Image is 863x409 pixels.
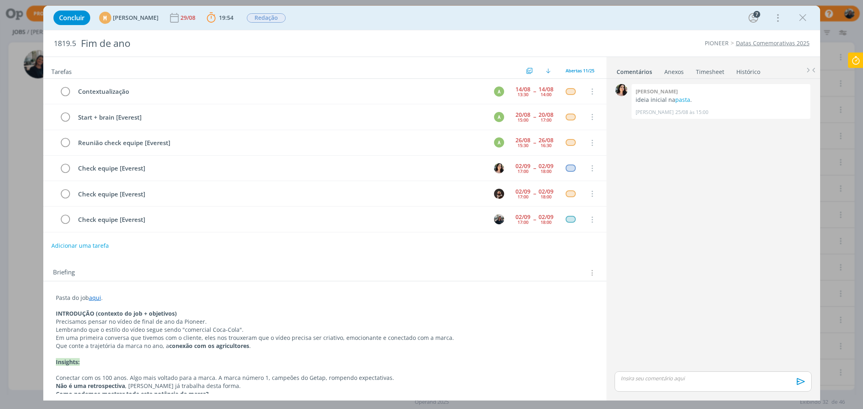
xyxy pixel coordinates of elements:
div: 18:00 [541,169,551,173]
button: A [493,85,505,97]
div: 16:30 [541,143,551,148]
p: Que conte a trajetória da marca no ano, a . [56,342,594,350]
div: 17:00 [517,194,528,199]
a: Histórico [736,64,761,76]
a: Comentários [616,64,653,76]
strong: INTRODUÇÃO (contexto do job + objetivos) [56,310,177,317]
div: 02/09 [515,163,530,169]
img: T [615,84,628,96]
div: M [99,12,111,24]
div: 14:00 [541,92,551,97]
p: Em uma primeira conversa que tivemos com o cliente, eles nos trouxeram que o vídeo precisa ser cr... [56,334,594,342]
p: ideia inicial na . [636,96,806,104]
div: 02/09 [539,214,553,220]
span: Concluir [59,15,85,21]
div: 14/08 [515,86,530,92]
span: [PERSON_NAME] [113,15,159,21]
span: -- [533,165,536,171]
button: A [493,111,505,123]
a: PIONEER [705,39,729,47]
span: 19:54 [219,14,233,21]
div: 18:00 [541,194,551,199]
div: 26/08 [515,137,530,143]
span: -- [533,217,536,222]
button: A [493,137,505,149]
img: T [494,163,504,173]
div: Anexos [664,68,684,76]
strong: Insights: [56,358,80,366]
div: 7 [753,11,760,18]
span: Briefing [53,268,75,278]
div: Fim de ano [78,34,491,53]
div: A [494,137,504,148]
button: Concluir [53,11,90,25]
div: Check equipe [Everest] [75,163,487,173]
a: Datas Comemorativas 2025 [736,39,810,47]
div: 15:00 [517,118,528,122]
div: 02/09 [515,214,530,220]
div: 02/09 [539,163,553,169]
span: -- [533,140,536,145]
span: Abertas 11/25 [566,67,594,74]
a: aqui [89,294,101,301]
span: 25/08 às 15:00 [675,109,708,116]
div: 14/08 [539,86,553,92]
div: Check equipe [Everest] [75,215,487,225]
img: D [494,189,504,199]
div: 15:30 [517,143,528,148]
button: T [493,162,505,174]
span: Tarefas [51,66,72,76]
button: 7 [747,11,760,24]
a: Timesheet [695,64,725,76]
img: arrow-down.svg [546,68,551,73]
span: Redação [247,13,286,23]
span: -- [533,89,536,94]
span: -- [533,191,536,196]
strong: Não é uma retrospectiva [56,382,125,390]
p: Conectar com os 100 anos. Algo mais voltado para a marca. A marca número 1, campeões do Getap, ro... [56,374,594,382]
div: 13:30 [517,92,528,97]
button: D [493,188,505,200]
strong: Como podemos mostrar toda esta potência da marca? [56,390,209,398]
img: M [494,214,504,224]
div: 02/09 [539,189,553,194]
div: 29/08 [180,15,197,21]
p: Pasta do job . [56,294,594,302]
b: [PERSON_NAME] [636,88,678,95]
div: 17:00 [541,118,551,122]
div: dialog [43,6,820,401]
span: 1819.5 [54,39,76,48]
p: Lembrando que o estilo do vídeo segue sendo "comercial Coca-Cola". [56,326,594,334]
div: Start + brain [Everest] [75,112,487,122]
strong: conexão com os agricultores [169,342,249,350]
span: -- [533,114,536,120]
div: 17:00 [517,169,528,173]
div: 02/09 [515,189,530,194]
a: pasta [675,96,690,103]
div: Check equipe [Everest] [75,189,487,199]
button: Adicionar uma tarefa [51,238,109,253]
p: Precisamos pensar no vídeo de final de ano da Pioneer. [56,318,594,326]
button: M[PERSON_NAME] [99,12,159,24]
div: A [494,112,504,122]
div: 20/08 [539,112,553,118]
div: Contextualização [75,86,487,97]
div: A [494,86,504,97]
div: 26/08 [539,137,553,143]
button: 19:54 [205,11,235,24]
div: 17:00 [517,220,528,224]
button: Redação [246,13,286,23]
button: M [493,213,505,226]
p: [PERSON_NAME] [636,109,674,116]
div: Reunião check equipe [Everest] [75,138,487,148]
p: , [PERSON_NAME] já trabalha desta forma. [56,382,594,390]
div: 18:00 [541,220,551,224]
div: 20/08 [515,112,530,118]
